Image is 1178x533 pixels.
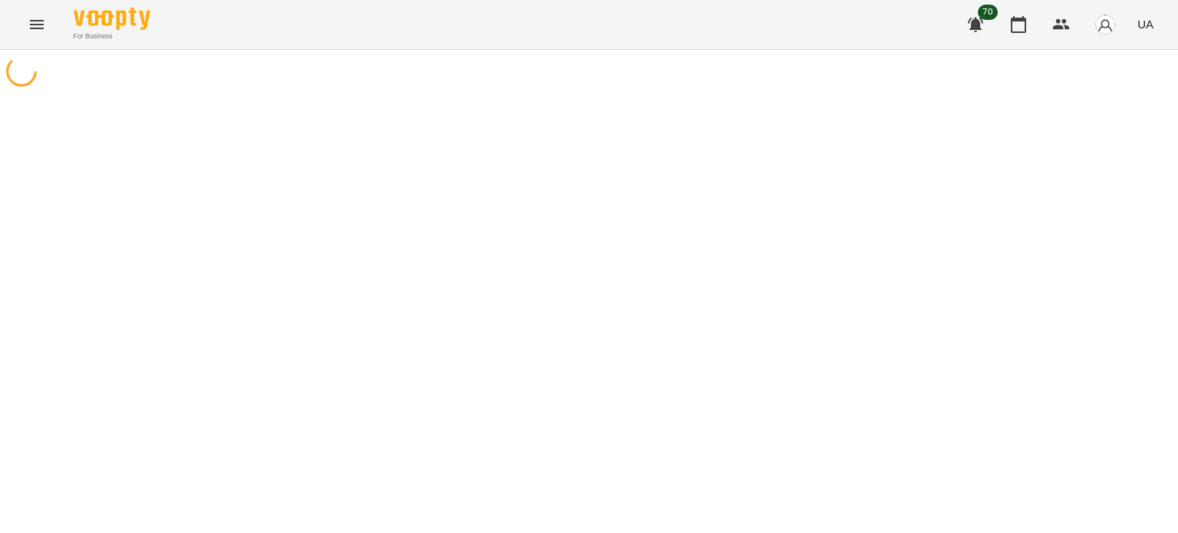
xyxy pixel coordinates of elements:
span: For Business [74,31,150,41]
button: Menu [18,6,55,43]
span: UA [1137,16,1153,32]
button: UA [1131,10,1160,38]
img: Voopty Logo [74,8,150,30]
span: 70 [978,5,998,20]
img: avatar_s.png [1094,14,1116,35]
